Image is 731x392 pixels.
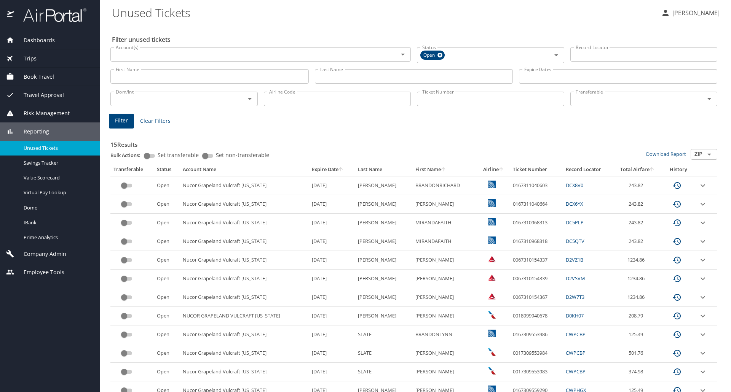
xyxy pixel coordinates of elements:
td: 0067310154339 [510,270,563,288]
button: expand row [698,293,707,302]
td: Nucor Grapeland Vulcraft [US_STATE] [180,363,308,381]
div: Transferable [113,166,151,173]
button: expand row [698,200,707,209]
span: Company Admin [14,250,66,258]
td: 243.82 [613,232,662,251]
span: Filter [115,116,128,125]
a: Download Report [646,151,686,157]
a: DCX6YX [566,200,583,207]
img: American Airlines [488,311,496,319]
td: 0167310968318 [510,232,563,251]
th: History [662,163,695,176]
td: [PERSON_NAME] [355,232,412,251]
span: Open [420,51,439,59]
th: Airline [477,163,510,176]
td: [DATE] [309,344,355,363]
img: United Airlines [488,199,496,207]
th: Expire Date [309,163,355,176]
button: Open [551,50,562,60]
td: [PERSON_NAME] [412,363,477,381]
th: Last Name [355,163,412,176]
td: Nucor Grapeland Vulcraft [US_STATE] [180,344,308,363]
td: 0017309553984 [510,344,563,363]
button: expand row [698,256,707,265]
a: CWPCBP [566,331,586,338]
span: Savings Tracker [24,159,91,167]
td: 0067310154337 [510,251,563,270]
td: Nucor Grapeland Vulcraft [US_STATE] [180,270,308,288]
span: Reporting [14,127,49,136]
span: Virtual Pay Lookup [24,189,91,196]
td: 1234.86 [613,251,662,270]
td: 0167311040664 [510,195,563,214]
td: Open [154,363,180,381]
img: Delta Airlines [488,292,496,300]
span: Set non-transferable [216,152,269,158]
img: United Airlines [488,181,496,188]
td: Open [154,288,180,307]
button: expand row [698,311,707,321]
th: First Name [412,163,477,176]
td: [DATE] [309,325,355,344]
td: [DATE] [309,195,355,214]
p: [PERSON_NAME] [670,8,720,17]
span: Travel Approval [14,91,64,99]
button: Open [704,149,715,160]
span: Book Travel [14,73,54,81]
td: 0017309553983 [510,363,563,381]
td: [DATE] [309,307,355,325]
td: 0067310154367 [510,288,563,307]
td: [PERSON_NAME] [355,270,412,288]
span: Value Scorecard [24,174,91,181]
td: 501.76 [613,344,662,363]
td: Nucor Grapeland Vulcraft [US_STATE] [180,214,308,232]
td: Open [154,344,180,363]
td: 243.82 [613,214,662,232]
div: Open [420,51,445,60]
button: Open [397,49,408,60]
td: SLATE [355,325,412,344]
span: IBank [24,219,91,226]
th: Account Name [180,163,308,176]
a: D2VSVM [566,275,585,282]
td: [PERSON_NAME] [412,251,477,270]
img: American Airlines [488,348,496,356]
button: sort [499,167,504,172]
span: Trips [14,54,37,63]
td: [DATE] [309,251,355,270]
td: [PERSON_NAME] [355,176,412,195]
button: Open [704,94,715,104]
td: 0167311040603 [510,176,563,195]
img: icon-airportal.png [7,8,15,22]
button: sort [338,167,344,172]
button: expand row [698,330,707,339]
img: airportal-logo.png [15,8,86,22]
button: expand row [698,218,707,227]
td: Open [154,307,180,325]
span: Dashboards [14,36,55,44]
span: Prime Analytics [24,234,91,241]
td: BRANDONRICHARD [412,176,477,195]
td: 1234.86 [613,288,662,307]
td: NUCOR GRAPELAND VULCRAFT [US_STATE] [180,307,308,325]
button: Clear Filters [137,114,174,128]
a: DC5QTV [566,238,584,244]
button: sort [650,167,655,172]
td: [DATE] [309,214,355,232]
span: Employee Tools [14,268,64,276]
td: 208.79 [613,307,662,325]
button: expand row [698,237,707,246]
td: [PERSON_NAME] [412,195,477,214]
td: 0167309553986 [510,325,563,344]
td: 0018999940678 [510,307,563,325]
td: [DATE] [309,288,355,307]
span: Unused Tickets [24,144,91,152]
img: Delta Airlines [488,274,496,281]
h3: 15 Results [110,136,717,149]
td: Open [154,195,180,214]
a: CWPCBP [566,349,586,356]
td: [PERSON_NAME] [355,195,412,214]
h1: Unused Tickets [112,1,655,24]
span: Domo [24,204,91,211]
th: Ticket Number [510,163,563,176]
